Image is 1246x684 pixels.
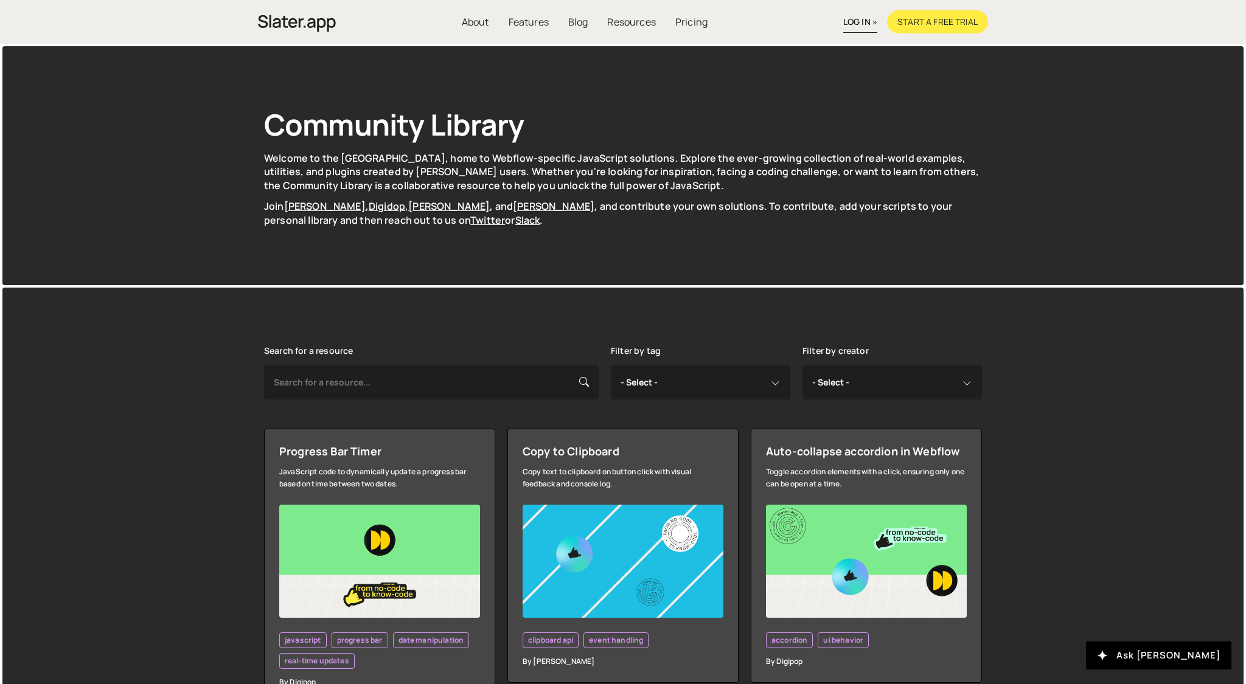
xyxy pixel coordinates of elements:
[751,429,982,683] a: Auto-collapse accordion in Webflow Toggle accordion elements with a click, ensuring only one can ...
[264,346,353,356] label: Search for a resource
[258,9,336,35] a: home
[264,365,599,399] input: Search for a resource...
[666,10,717,33] a: Pricing
[399,635,464,645] span: date manipulation
[499,10,559,33] a: Features
[507,429,739,683] a: Copy to Clipboard Copy text to clipboard on button click with visual feedback and console log. cl...
[597,10,665,33] a: Resources
[766,466,967,490] div: Toggle accordion elements with a click, ensuring only one can be open at a time.
[515,213,540,227] a: Slack
[279,505,480,618] img: YT%20-%20Thumb%20(11).png
[771,635,807,645] span: accordion
[408,199,490,213] a: [PERSON_NAME]
[802,346,869,356] label: Filter by creator
[279,444,480,458] div: Progress Bar Timer
[337,635,383,645] span: progress bar
[279,466,480,490] div: JavaScript code to dynamically update a progress bar based on time between two dates.
[766,505,967,618] img: YT%20-%20Thumb%20(9).png
[284,199,366,213] a: [PERSON_NAME]
[528,635,573,645] span: clipboard api
[611,346,661,356] label: Filter by tag
[264,199,982,227] p: Join , , , and , and contribute your own solutions. To contribute, add your scripts to your perso...
[766,655,967,668] div: By Digipop
[559,10,598,33] a: Blog
[766,444,967,458] div: Auto-collapse accordion in Webflow
[452,10,499,33] a: About
[1086,641,1231,669] button: Ask [PERSON_NAME]
[523,444,723,458] div: Copy to Clipboard
[887,10,988,33] a: Start a free trial
[513,199,594,213] a: [PERSON_NAME]
[264,151,982,192] p: Welcome to the [GEOGRAPHIC_DATA], home to Webflow-specific JavaScript solutions. Explore the ever...
[523,505,723,618] img: YT%20-%20Thumb%20(14).png
[589,635,643,645] span: event handling
[285,656,349,666] span: real-time updates
[285,635,321,645] span: javascript
[523,466,723,490] div: Copy text to clipboard on button click with visual feedback and console log.
[258,12,336,35] img: Slater is an modern coding environment with an inbuilt AI tool. Get custom code quickly with no c...
[843,12,877,33] a: log in »
[823,635,863,645] span: ui behavior
[523,655,723,668] div: By [PERSON_NAME]
[470,213,505,227] a: Twitter
[369,199,405,213] a: Digidop
[264,105,982,144] h1: Community Library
